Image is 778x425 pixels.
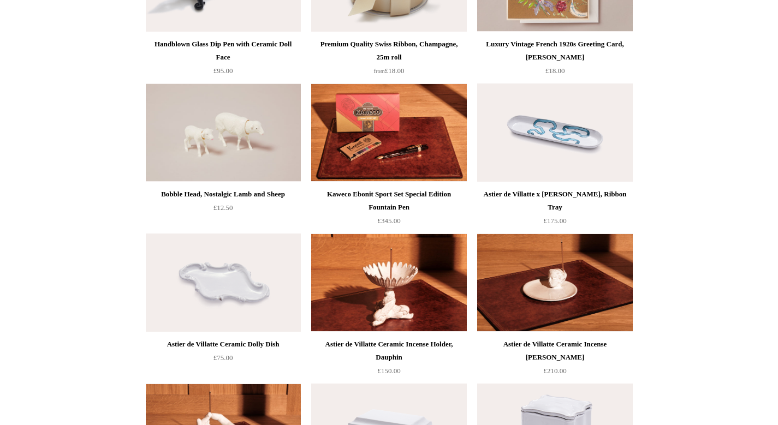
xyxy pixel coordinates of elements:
[374,68,385,74] span: from
[374,67,405,75] span: £18.00
[146,38,301,82] a: Handblown Glass Dip Pen with Ceramic Doll Face £95.00
[146,83,301,182] a: Bobble Head, Nostalgic Lamb and Sheep Bobble Head, Nostalgic Lamb and Sheep
[149,338,298,351] div: Astier de Villatte Ceramic Dolly Dish
[477,38,632,82] a: Luxury Vintage French 1920s Greeting Card, [PERSON_NAME] £18.00
[477,234,632,332] a: Astier de Villatte Ceramic Incense Holder, Antoinette Astier de Villatte Ceramic Incense Holder, ...
[146,338,301,382] a: Astier de Villatte Ceramic Dolly Dish £75.00
[314,338,464,364] div: Astier de Villatte Ceramic Incense Holder, Dauphin
[377,217,400,225] span: £345.00
[146,234,301,332] a: Astier de Villatte Ceramic Dolly Dish Astier de Villatte Ceramic Dolly Dish
[480,338,629,364] div: Astier de Villatte Ceramic Incense [PERSON_NAME]
[311,38,466,82] a: Premium Quality Swiss Ribbon, Champagne, 25m roll from£18.00
[543,367,566,375] span: £210.00
[477,83,632,182] img: Astier de Villatte x John Derian, Ribbon Tray
[477,338,632,382] a: Astier de Villatte Ceramic Incense [PERSON_NAME] £210.00
[311,83,466,182] img: Kaweco Ebonit Sport Set Special Edition Fountain Pen
[213,67,233,75] span: £95.00
[146,83,301,182] img: Bobble Head, Nostalgic Lamb and Sheep
[314,188,464,214] div: Kaweco Ebonit Sport Set Special Edition Fountain Pen
[213,203,233,212] span: £12.50
[477,234,632,332] img: Astier de Villatte Ceramic Incense Holder, Antoinette
[311,338,466,382] a: Astier de Villatte Ceramic Incense Holder, Dauphin £150.00
[480,188,629,214] div: Astier de Villatte x [PERSON_NAME], Ribbon Tray
[311,234,466,332] img: Astier de Villatte Ceramic Incense Holder, Dauphin
[314,38,464,64] div: Premium Quality Swiss Ribbon, Champagne, 25m roll
[543,217,566,225] span: £175.00
[149,38,298,64] div: Handblown Glass Dip Pen with Ceramic Doll Face
[545,67,565,75] span: £18.00
[480,38,629,64] div: Luxury Vintage French 1920s Greeting Card, [PERSON_NAME]
[146,188,301,232] a: Bobble Head, Nostalgic Lamb and Sheep £12.50
[311,83,466,182] a: Kaweco Ebonit Sport Set Special Edition Fountain Pen Kaweco Ebonit Sport Set Special Edition Foun...
[149,188,298,201] div: Bobble Head, Nostalgic Lamb and Sheep
[146,234,301,332] img: Astier de Villatte Ceramic Dolly Dish
[311,234,466,332] a: Astier de Villatte Ceramic Incense Holder, Dauphin Astier de Villatte Ceramic Incense Holder, Dau...
[311,188,466,232] a: Kaweco Ebonit Sport Set Special Edition Fountain Pen £345.00
[477,188,632,232] a: Astier de Villatte x [PERSON_NAME], Ribbon Tray £175.00
[377,367,400,375] span: £150.00
[213,354,233,362] span: £75.00
[477,83,632,182] a: Astier de Villatte x John Derian, Ribbon Tray Astier de Villatte x John Derian, Ribbon Tray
